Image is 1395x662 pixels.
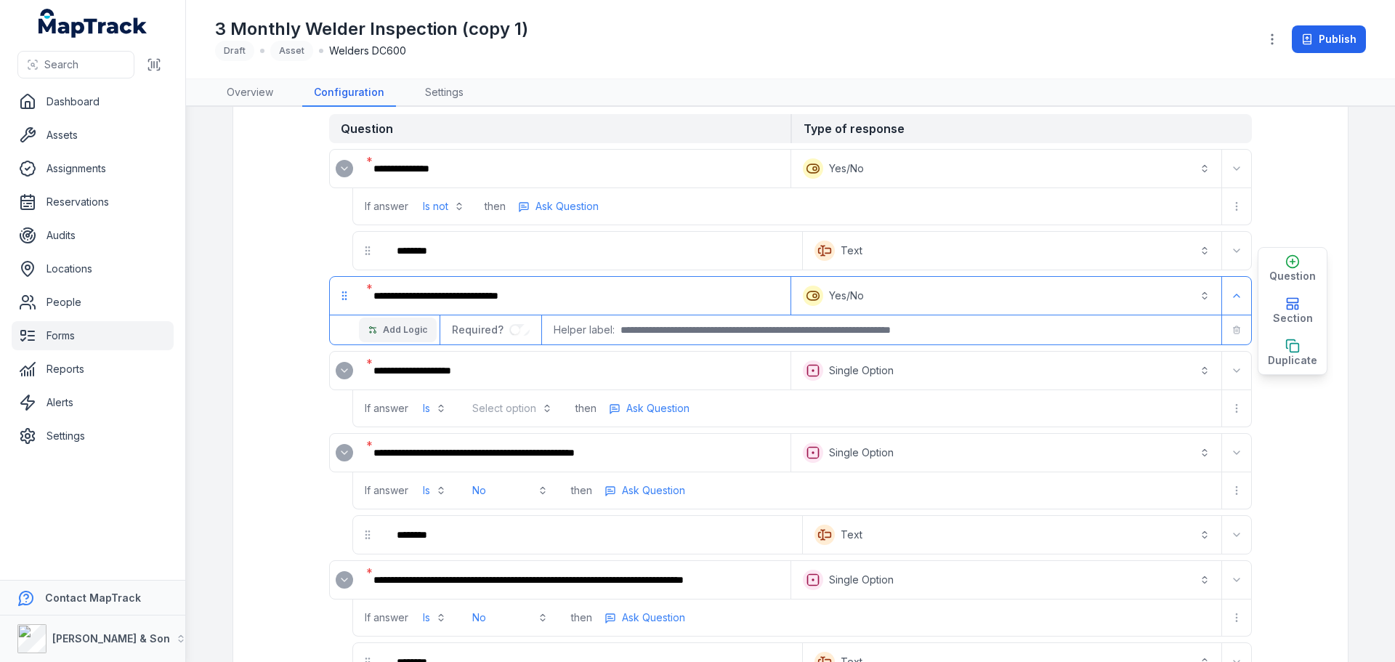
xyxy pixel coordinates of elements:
button: No [464,477,557,504]
div: :r186:-form-item-label [362,564,788,596]
div: :r15a:-form-item-label [362,153,788,185]
span: Ask Question [535,199,599,214]
span: Ask Question [622,483,685,498]
span: Ask Question [626,401,690,416]
strong: Contact MapTrack [45,592,141,604]
button: Expand [336,362,353,379]
button: Is [414,605,455,631]
h1: 3 Monthly Welder Inspection (copy 1) [215,17,528,41]
input: :r1fr:-form-item-label [509,324,530,336]
button: Expand [1225,157,1248,180]
span: If answer [365,483,408,498]
div: drag [353,520,382,549]
button: Text [806,519,1218,551]
div: Draft [215,41,254,61]
a: MapTrack [39,9,147,38]
button: more-detail [598,480,692,501]
button: Expand [1225,523,1248,546]
span: Duplicate [1268,353,1317,368]
button: Expand [1225,359,1248,382]
a: Audits [12,221,174,250]
span: then [485,199,506,214]
div: :r185:-form-item-label [330,565,359,594]
div: :r16o:-form-item-label [362,355,788,387]
button: Expand [1225,284,1248,307]
span: then [575,401,597,416]
a: Dashboard [12,87,174,116]
button: more-detail [1225,397,1248,420]
a: Settings [413,79,475,107]
button: Yes/No [794,280,1218,312]
span: If answer [365,199,408,214]
span: Required? [452,323,509,336]
svg: drag [362,529,373,541]
span: If answer [365,401,408,416]
span: Ask Question [622,610,685,625]
button: No [464,605,557,631]
div: :r15q:-form-item-label [385,235,799,267]
a: Forms [12,321,174,350]
button: Section [1258,290,1327,332]
svg: drag [339,290,350,302]
button: Is not [414,193,473,219]
button: Publish [1292,25,1366,53]
button: more-detail [511,195,605,217]
button: more-detail [1225,195,1248,218]
button: Expand [1225,441,1248,464]
a: People [12,288,174,317]
button: Question [1258,248,1327,290]
span: Section [1273,311,1313,326]
div: drag [330,281,359,310]
span: then [571,610,592,625]
a: Configuration [302,79,396,107]
button: Text [806,235,1218,267]
div: :r16n:-form-item-label [330,356,359,385]
button: Expand [336,160,353,177]
button: Expand [336,571,353,589]
div: :r161:-form-item-label [362,280,788,312]
div: :r17v:-form-item-label [385,519,799,551]
button: Search [17,51,134,78]
div: :r17e:-form-item-label [330,438,359,467]
button: Expand [1225,239,1248,262]
button: Expand [1225,568,1248,592]
a: Settings [12,421,174,451]
svg: drag [362,245,373,257]
span: Search [44,57,78,72]
a: Locations [12,254,174,283]
strong: [PERSON_NAME] & Son [52,632,170,645]
span: Add Logic [383,324,427,336]
span: then [571,483,592,498]
span: Helper label: [554,323,615,337]
span: Question [1269,269,1316,283]
div: :r159:-form-item-label [330,154,359,183]
button: Duplicate [1258,332,1327,374]
button: Select option [464,395,561,421]
a: Assets [12,121,174,150]
button: Single Option [794,355,1218,387]
div: :r17f:-form-item-label [362,437,788,469]
button: more-detail [598,607,692,629]
div: drag [353,236,382,265]
button: more-detail [1225,606,1248,629]
div: Asset [270,41,313,61]
a: Reservations [12,187,174,217]
span: Welders DC600 [329,44,406,58]
button: Add Logic [359,318,437,342]
button: Is [414,395,455,421]
button: Is [414,477,455,504]
button: Yes/No [794,153,1218,185]
strong: Type of response [790,114,1252,143]
a: Alerts [12,388,174,417]
a: Assignments [12,154,174,183]
button: more-detail [1225,479,1248,502]
span: If answer [365,610,408,625]
button: Single Option [794,564,1218,596]
button: Single Option [794,437,1218,469]
button: more-detail [602,397,696,419]
strong: Question [329,114,790,143]
a: Reports [12,355,174,384]
a: Overview [215,79,285,107]
button: Expand [336,444,353,461]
